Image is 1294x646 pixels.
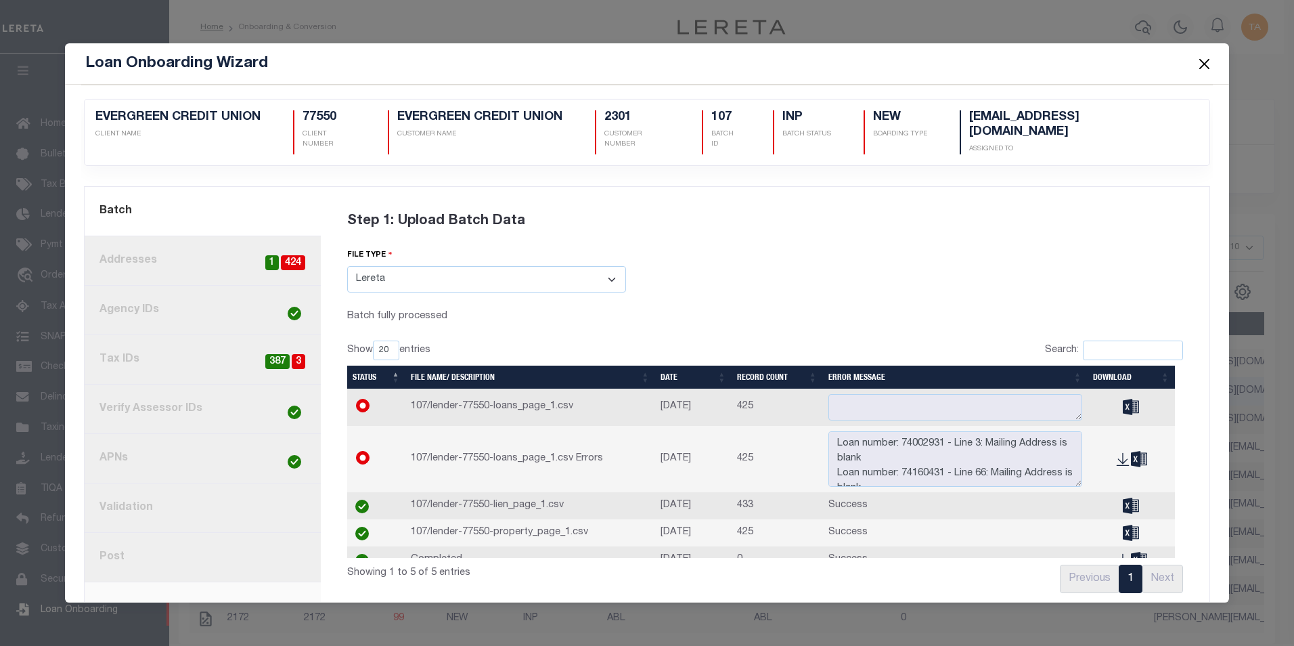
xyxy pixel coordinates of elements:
td: 107/lender-77550-loans_page_1.csv [405,389,655,426]
img: check-icon-green.svg [355,527,369,540]
td: Success [823,519,1088,546]
img: check-icon-green.svg [288,455,301,469]
th: Error Message: activate to sort column ascending [823,366,1088,389]
td: 107/lender-77550-lien_page_1.csv [405,492,655,519]
label: Search: [1045,341,1183,360]
th: Date: activate to sort column ascending [655,366,732,389]
h5: NEW [873,110,927,125]
p: BATCH STATUS [782,129,831,139]
h5: 2301 [604,110,670,125]
td: 425 [732,519,822,546]
td: 0 [732,546,822,574]
label: Show entries [347,341,430,360]
p: CLIENT NAME [95,129,261,139]
h5: EVERGREEN CREDIT UNION [397,110,562,125]
th: File Name/ Description: activate to sort column ascending [405,366,655,389]
img: check-icon-green.svg [288,406,301,419]
p: Boarding Type [873,129,927,139]
p: CLIENT NUMBER [303,129,355,150]
a: APNs [85,434,321,483]
td: [DATE] [655,426,732,493]
a: Addresses4241 [85,236,321,286]
h5: 107 [711,110,740,125]
h5: 77550 [303,110,355,125]
a: Batch [85,187,321,236]
p: Assigned To [969,144,1166,154]
a: Agency IDs [85,286,321,335]
div: Step 1: Upload Batch Data [347,195,1184,248]
td: Success [823,546,1088,574]
td: 425 [732,426,822,493]
h5: EVERGREEN CREDIT UNION [95,110,261,125]
th: Status: activate to sort column descending [347,366,406,389]
td: [DATE] [655,389,732,426]
a: 1 [1119,565,1142,593]
p: CUSTOMER NUMBER [604,129,670,150]
td: 433 [732,492,822,519]
div: Showing 1 to 5 of 5 entries [347,558,686,581]
td: [DATE] [655,519,732,546]
a: Validation [85,483,321,533]
td: 107/lender-77550-loans_page_1.csv Errors [405,426,655,493]
span: 1 [265,255,279,271]
input: Search: [1083,341,1183,360]
img: check-icon-green.svg [355,500,369,513]
h5: INP [782,110,831,125]
button: Close [1195,55,1213,72]
div: Batch fully processed [347,309,626,324]
img: check-icon-green.svg [355,554,369,567]
td: 425 [732,389,822,426]
span: 387 [265,354,290,370]
p: BATCH ID [711,129,740,150]
h5: Loan Onboarding Wizard [85,54,268,73]
td: [DATE] [655,546,732,574]
textarea: Loan number: 74002931 - Line 3: Mailing Address is blank Loan number: 74160431 - Line 66: Mailing... [828,431,1082,488]
img: check-icon-green.svg [288,307,301,320]
a: Verify Assessor IDs [85,385,321,434]
select: Showentries [373,341,399,360]
a: Tax IDs3387 [85,335,321,385]
span: 424 [281,255,305,271]
td: Success [823,492,1088,519]
td: [DATE] [655,492,732,519]
th: Record Count: activate to sort column ascending [732,366,822,389]
p: CUSTOMER NAME [397,129,562,139]
label: file type [347,249,393,261]
td: Completed [405,546,655,574]
th: Download: activate to sort column ascending [1088,366,1175,389]
span: 3 [292,354,305,370]
td: 107/lender-77550-property_page_1.csv [405,519,655,546]
h5: [EMAIL_ADDRESS][DOMAIN_NAME] [969,110,1166,139]
a: Post [85,533,321,582]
